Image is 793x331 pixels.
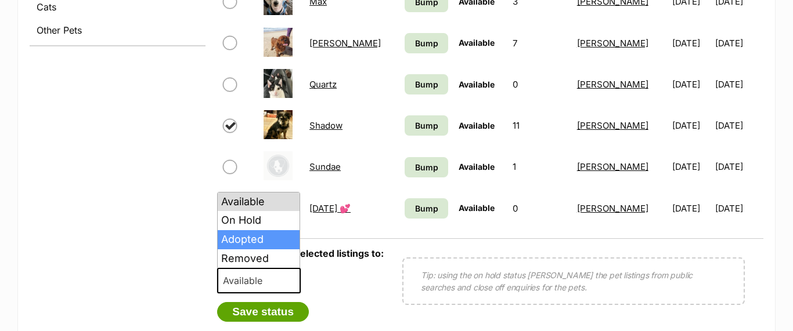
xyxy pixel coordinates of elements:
[668,23,715,63] td: [DATE]
[577,203,648,214] a: [PERSON_NAME]
[577,38,648,49] a: [PERSON_NAME]
[415,37,438,49] span: Bump
[218,249,300,268] li: Removed
[508,64,571,104] td: 0
[217,302,309,322] button: Save status
[30,20,206,41] a: Other Pets
[715,147,762,187] td: [DATE]
[715,23,762,63] td: [DATE]
[218,211,300,230] li: On Hold
[577,120,648,131] a: [PERSON_NAME]
[218,272,274,289] span: Available
[715,64,762,104] td: [DATE]
[218,230,300,249] li: Adopted
[508,188,571,228] td: 0
[715,188,762,228] td: [DATE]
[415,161,438,173] span: Bump
[217,248,384,259] label: Update status of selected listings to:
[309,161,341,172] a: Sundae
[415,202,438,214] span: Bump
[459,162,495,172] span: Available
[668,106,715,146] td: [DATE]
[508,106,571,146] td: 11
[508,23,571,63] td: 7
[459,203,495,213] span: Available
[508,147,571,187] td: 1
[218,192,300,212] li: Available
[668,147,715,187] td: [DATE]
[577,161,648,172] a: [PERSON_NAME]
[668,188,715,228] td: [DATE]
[264,151,293,180] img: Sundae
[405,74,448,94] a: Bump
[459,38,495,48] span: Available
[668,64,715,104] td: [DATE]
[577,79,648,90] a: [PERSON_NAME]
[715,106,762,146] td: [DATE]
[415,78,438,90] span: Bump
[309,79,337,90] a: Quartz
[405,33,448,53] a: Bump
[421,269,726,293] p: Tip: using the on hold status [PERSON_NAME] the pet listings from public searches and close off e...
[309,203,351,214] a: [DATE] 💕
[309,38,381,49] a: [PERSON_NAME]
[405,157,448,177] a: Bump
[405,198,448,219] a: Bump
[405,115,448,136] a: Bump
[217,268,301,293] span: Available
[459,121,495,130] span: Available
[309,120,343,131] a: Shadow
[415,119,438,132] span: Bump
[459,79,495,89] span: Available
